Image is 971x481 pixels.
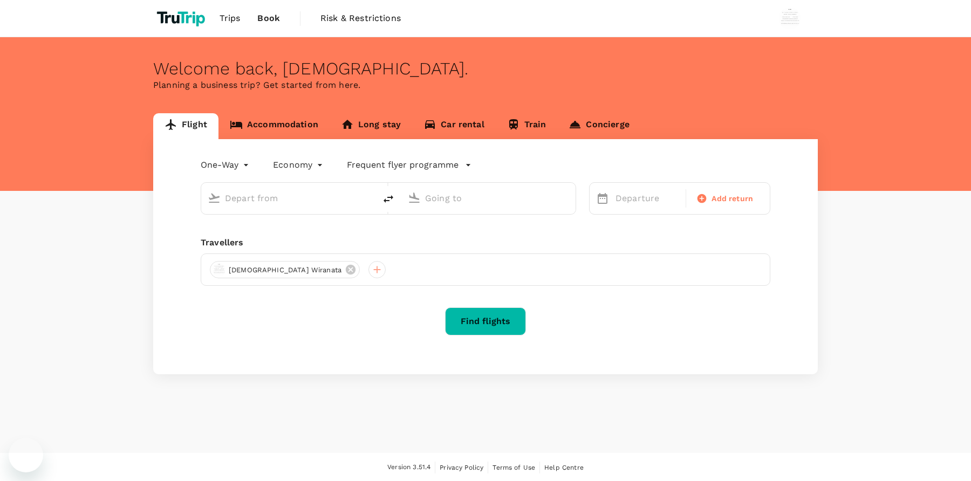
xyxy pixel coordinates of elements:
span: Trips [220,12,241,25]
div: Economy [273,156,325,174]
a: Long stay [330,113,412,139]
div: Welcome back , [DEMOGRAPHIC_DATA] . [153,59,818,79]
a: Terms of Use [493,462,535,473]
input: Depart from [225,190,353,207]
button: Find flights [445,307,526,335]
a: Privacy Policy [440,462,483,473]
div: One-Way [201,156,251,174]
a: Flight [153,113,218,139]
button: Frequent flyer programme [347,159,471,171]
p: Frequent flyer programme [347,159,459,171]
p: Planning a business trip? Get started from here. [153,79,818,92]
span: Help Centre [544,464,584,471]
button: Open [368,197,370,199]
iframe: Button to launch messaging window [9,438,43,472]
button: delete [375,186,401,212]
span: Version 3.51.4 [387,462,430,473]
a: Accommodation [218,113,330,139]
a: Concierge [557,113,640,139]
button: Open [568,197,570,199]
input: Going to [425,190,553,207]
p: Departure [616,192,679,205]
img: Wisnu Wiranata [779,8,801,29]
span: Book [257,12,280,25]
img: TruTrip logo [153,6,211,30]
span: Privacy Policy [440,464,483,471]
span: Risk & Restrictions [320,12,401,25]
span: [DEMOGRAPHIC_DATA] Wiranata [222,265,348,276]
img: avatar-655f099880fca.png [213,263,225,276]
div: [DEMOGRAPHIC_DATA] Wiranata [210,261,360,278]
div: Travellers [201,236,770,249]
a: Car rental [412,113,496,139]
span: Terms of Use [493,464,535,471]
span: Add return [712,193,753,204]
a: Help Centre [544,462,584,473]
a: Train [496,113,558,139]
